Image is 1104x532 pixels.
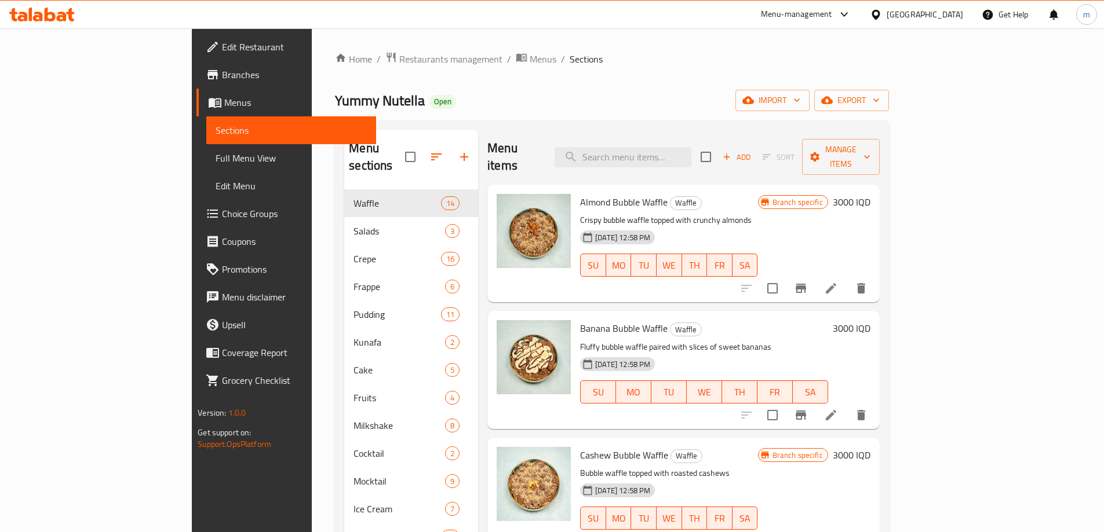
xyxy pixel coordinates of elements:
[811,142,870,171] span: Manage items
[760,276,785,300] span: Select to update
[446,476,459,487] span: 9
[737,257,753,274] span: SA
[797,384,824,401] span: SA
[733,254,758,277] button: SA
[196,89,376,116] a: Menus
[636,510,652,527] span: TU
[344,189,478,217] div: Waffle14
[429,97,456,107] span: Open
[661,257,677,274] span: WE
[580,380,616,403] button: SU
[847,274,875,302] button: delete
[570,52,603,66] span: Sections
[507,52,511,66] li: /
[670,196,702,210] div: Waffle
[445,224,460,238] div: items
[707,254,733,277] button: FR
[761,8,832,21] div: Menu-management
[793,380,828,403] button: SA
[344,245,478,273] div: Crepe16
[196,255,376,283] a: Promotions
[721,151,752,164] span: Add
[442,198,459,209] span: 14
[196,311,376,339] a: Upsell
[745,93,800,108] span: import
[445,335,460,349] div: items
[224,96,367,109] span: Menus
[344,217,478,245] div: Salads3
[354,419,445,432] div: Milkshake
[398,145,422,169] span: Select all sections
[441,196,460,210] div: items
[354,307,441,321] span: Pudding
[445,474,460,488] div: items
[727,384,753,401] span: TH
[760,403,785,427] span: Select to update
[768,450,828,461] span: Branch specific
[487,140,541,174] h2: Menu items
[354,224,445,238] span: Salads
[196,283,376,311] a: Menu disclaimer
[222,40,367,54] span: Edit Restaurant
[722,380,757,403] button: TH
[344,273,478,300] div: Frappe6
[671,449,702,463] div: Waffle
[198,425,251,440] span: Get support on:
[657,507,682,530] button: WE
[422,143,450,171] span: Sort sections
[497,447,571,521] img: Cashew Bubble Waffle
[446,392,459,403] span: 4
[222,262,367,276] span: Promotions
[591,232,655,243] span: [DATE] 12:58 PM
[733,507,758,530] button: SA
[354,280,445,293] div: Frappe
[497,194,571,268] img: Almond Bubble Waffle
[385,52,502,67] a: Restaurants management
[585,384,611,401] span: SU
[216,179,367,193] span: Edit Menu
[718,148,755,166] span: Add item
[580,340,828,354] p: Fluffy bubble waffle paired with slices of sweet bananas
[196,61,376,89] a: Branches
[354,474,445,488] span: Mocktail
[670,322,702,336] div: Waffle
[429,95,456,109] div: Open
[446,448,459,459] span: 2
[445,419,460,432] div: items
[344,495,478,523] div: Ice Cream7
[222,290,367,304] span: Menu disclaimer
[787,274,815,302] button: Branch-specific-item
[687,380,722,403] button: WE
[344,467,478,495] div: Mocktail9
[671,323,701,336] span: Waffle
[651,380,687,403] button: TU
[530,52,556,66] span: Menus
[671,449,702,463] span: Waffle
[354,446,445,460] span: Cocktail
[707,507,733,530] button: FR
[580,466,757,480] p: Bubble waffle topped with roasted cashews
[445,363,460,377] div: items
[445,280,460,293] div: items
[196,339,376,366] a: Coverage Report
[585,257,602,274] span: SU
[222,318,367,332] span: Upsell
[833,194,870,210] h6: 3000 IQD
[657,254,682,277] button: WE
[196,33,376,61] a: Edit Restaurant
[354,391,445,405] span: Fruits
[687,257,703,274] span: TH
[580,507,606,530] button: SU
[354,502,445,516] div: Ice Cream
[580,320,668,337] span: Banana Bubble Waffle
[636,257,652,274] span: TU
[694,145,718,169] span: Select section
[216,123,367,137] span: Sections
[354,196,441,210] div: Waffle
[196,200,376,228] a: Choice Groups
[591,359,655,370] span: [DATE] 12:58 PM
